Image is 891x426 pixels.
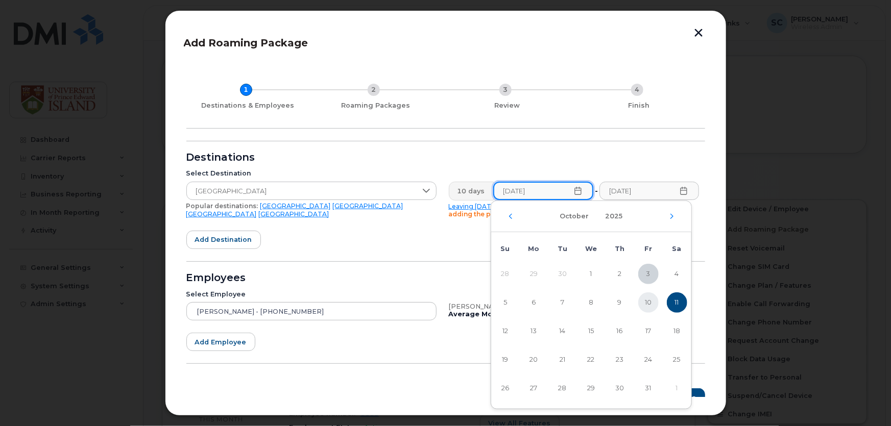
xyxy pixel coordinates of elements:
span: 13 [524,321,544,341]
span: 4 [667,264,687,284]
td: 17 [634,317,663,345]
td: 6 [520,288,548,317]
b: Average Monthly Usage: [449,310,539,318]
span: 17 [638,321,659,341]
span: 21 [552,349,573,370]
span: 1 [581,264,601,284]
span: 24 [638,349,659,370]
button: Add destination [186,231,261,249]
span: Popular destinations: [186,202,258,210]
td: 3 [634,260,663,288]
div: Finish [577,102,701,110]
input: Search device [186,302,437,320]
span: 12 [495,321,516,341]
span: Add destination [195,235,252,244]
span: 16 [610,321,630,341]
span: 9 [610,292,630,313]
span: 8 [581,292,601,313]
span: 19 [495,349,516,370]
span: 7 [552,292,573,313]
div: Select Destination [186,169,437,178]
span: 25 [667,349,687,370]
td: 1 [577,260,606,288]
span: Add Roaming Package [184,37,308,49]
span: Estonia [187,182,417,201]
td: 1 [663,374,691,403]
button: Next Month [669,213,675,219]
span: 22 [581,349,601,370]
div: 3 [499,84,512,96]
span: 20 [524,349,544,370]
td: 10 [634,288,663,317]
span: 6 [524,292,544,313]
button: Choose Year [599,207,629,225]
div: Choose Date [491,201,692,409]
span: 15 [581,321,601,341]
div: 4 [631,84,643,96]
span: 29 [581,378,601,398]
td: 19 [491,345,520,374]
span: 10 [638,292,659,313]
span: 14 [552,321,573,341]
td: 12 [491,317,520,345]
div: Review [446,102,569,110]
span: Tu [558,245,567,253]
div: Roaming Packages [314,102,438,110]
td: 27 [520,374,548,403]
div: 2 [368,84,380,96]
td: 25 [663,345,691,374]
td: 31 [634,374,663,403]
span: 31 [638,378,659,398]
a: [GEOGRAPHIC_DATA] [186,210,257,218]
input: Please fill out this field [493,182,593,200]
div: Select Employee [186,290,437,298]
a: [GEOGRAPHIC_DATA] [333,202,403,210]
td: 16 [606,317,634,345]
div: - [593,182,600,200]
td: 23 [606,345,634,374]
td: 30 [548,260,577,288]
span: Fr [644,245,652,253]
div: Employees [186,274,705,282]
button: Add employee [186,333,255,351]
td: 9 [606,288,634,317]
div: [PERSON_NAME], Android, Bell [449,303,699,311]
input: Please fill out this field [599,182,699,200]
td: 30 [606,374,634,403]
span: 18 [667,321,687,341]
span: 5 [495,292,516,313]
span: 11 [667,292,687,313]
td: 26 [491,374,520,403]
td: 11 [663,288,691,317]
a: [GEOGRAPHIC_DATA] [260,202,331,210]
td: 2 [606,260,634,288]
a: Leaving [DATE] [449,203,498,210]
button: Choose Month [553,207,595,225]
td: 21 [548,345,577,374]
td: 13 [520,317,548,345]
td: 28 [491,260,520,288]
span: Please be aware due to time differences we recommend adding the package 1 day earlier to ensure n... [449,203,687,218]
div: Destinations [186,154,705,162]
td: 14 [548,317,577,345]
span: Th [615,245,624,253]
td: 15 [577,317,606,345]
td: 24 [634,345,663,374]
td: 29 [577,374,606,403]
td: 8 [577,288,606,317]
td: 28 [548,374,577,403]
span: 26 [495,378,516,398]
span: 23 [610,349,630,370]
td: 22 [577,345,606,374]
span: Mo [528,245,540,253]
td: 4 [663,260,691,288]
span: Su [501,245,510,253]
td: 29 [520,260,548,288]
span: Add employee [195,337,247,347]
button: Previous Month [508,213,514,219]
td: 20 [520,345,548,374]
span: 3 [638,264,659,284]
span: Sa [672,245,682,253]
span: We [585,245,597,253]
span: 2 [610,264,630,284]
